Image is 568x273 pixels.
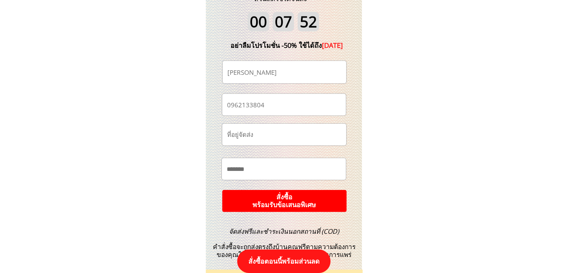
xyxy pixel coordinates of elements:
[219,40,354,51] div: อย่าลืมโปรโมชั่น -50% ใช้ได้ถึง
[225,124,343,145] input: ที่อยู่จัดส่ง
[226,61,343,83] input: ชื่อ-นามสกุล
[229,227,339,236] span: จัดส่งฟรีและชำระเงินนอกสถานที่ (COD)
[237,249,330,273] p: สั่งซื้อตอนนี้พร้อมส่วนลด
[208,228,360,267] h3: คำสั่งซื้อจะถูกส่งตรงถึงบ้านคุณฟรีตามความต้องการของคุณในขณะที่ปิดมาตรฐานการป้องกันการแพร่ระบาด
[222,190,347,212] p: สั่งซื้อ พร้อมรับข้อเสนอพิเศษ
[322,41,343,50] span: [DATE]
[225,94,343,115] input: เบอร์โทรศัพท์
